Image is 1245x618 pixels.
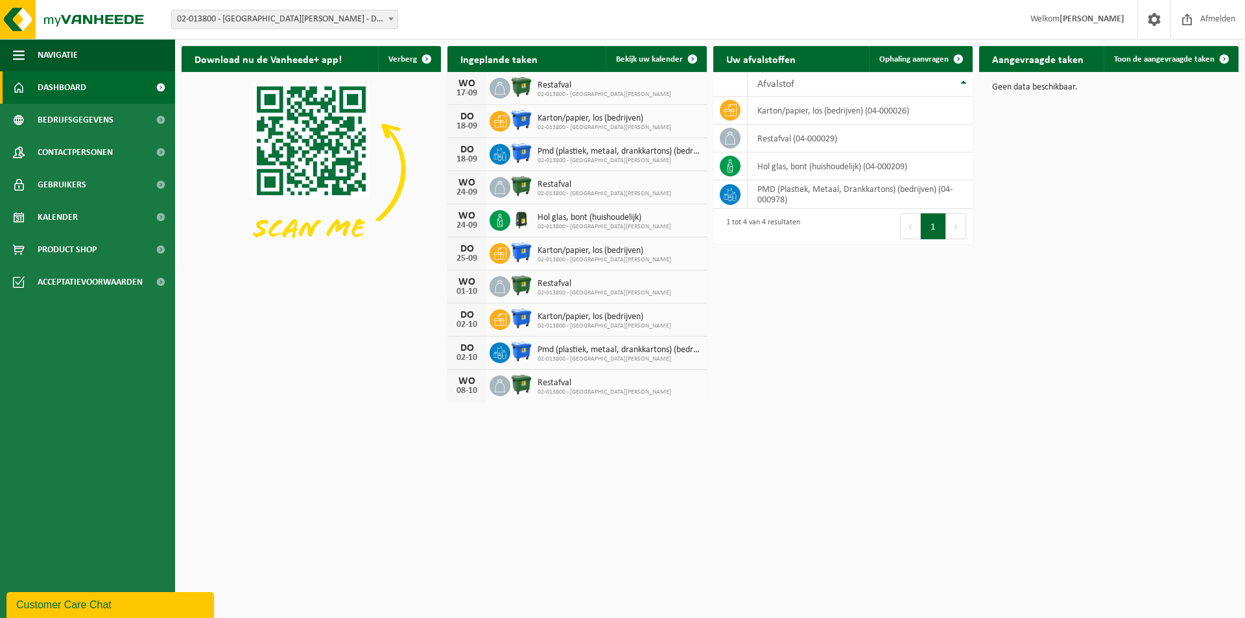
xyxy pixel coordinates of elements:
[454,343,480,353] div: DO
[538,223,671,231] span: 02-013800 - [GEOGRAPHIC_DATA][PERSON_NAME]
[454,277,480,287] div: WO
[38,39,78,71] span: Navigatie
[454,78,480,89] div: WO
[454,353,480,362] div: 02-10
[538,80,671,91] span: Restafval
[538,91,671,99] span: 02-013800 - [GEOGRAPHIC_DATA][PERSON_NAME]
[171,10,398,29] span: 02-013800 - BLUE WOODS HOTEL - DEERLIJK
[454,178,480,188] div: WO
[879,55,949,64] span: Ophaling aanvragen
[510,208,532,230] img: CR-HR-1C-1000-PES-01
[713,46,809,71] h2: Uw afvalstoffen
[38,71,86,104] span: Dashboard
[869,46,971,72] a: Ophaling aanvragen
[538,279,671,289] span: Restafval
[606,46,705,72] a: Bekijk uw kalender
[6,589,217,618] iframe: chat widget
[538,388,671,396] span: 02-013800 - [GEOGRAPHIC_DATA][PERSON_NAME]
[538,345,700,355] span: Pmd (plastiek, metaal, drankkartons) (bedrijven)
[454,254,480,263] div: 25-09
[900,213,921,239] button: Previous
[510,109,532,131] img: WB-1100-HPE-BE-01
[454,211,480,221] div: WO
[38,104,113,136] span: Bedrijfsgegevens
[510,340,532,362] img: WB-1100-HPE-BE-01
[979,46,1097,71] h2: Aangevraagde taken
[538,256,671,264] span: 02-013800 - [GEOGRAPHIC_DATA][PERSON_NAME]
[720,212,800,241] div: 1 tot 4 van 4 resultaten
[538,355,700,363] span: 02-013800 - [GEOGRAPHIC_DATA][PERSON_NAME]
[748,97,973,125] td: karton/papier, los (bedrijven) (04-000026)
[1114,55,1215,64] span: Toon de aangevraagde taken
[921,213,946,239] button: 1
[510,142,532,164] img: WB-1100-HPE-BE-01
[182,46,355,71] h2: Download nu de Vanheede+ app!
[538,190,671,198] span: 02-013800 - [GEOGRAPHIC_DATA][PERSON_NAME]
[748,180,973,209] td: PMD (Plastiek, Metaal, Drankkartons) (bedrijven) (04-000978)
[38,169,86,201] span: Gebruikers
[378,46,440,72] button: Verberg
[1060,14,1124,24] strong: [PERSON_NAME]
[454,145,480,155] div: DO
[1104,46,1237,72] a: Toon de aangevraagde taken
[510,274,532,296] img: WB-1100-HPE-GN-01
[616,55,683,64] span: Bekijk uw kalender
[538,378,671,388] span: Restafval
[538,157,700,165] span: 02-013800 - [GEOGRAPHIC_DATA][PERSON_NAME]
[454,386,480,396] div: 08-10
[454,188,480,197] div: 24-09
[454,122,480,131] div: 18-09
[510,374,532,396] img: WB-1100-HPE-GN-01
[510,307,532,329] img: WB-1100-HPE-BE-01
[538,312,671,322] span: Karton/papier, los (bedrijven)
[538,213,671,223] span: Hol glas, bont (huishoudelijk)
[447,46,551,71] h2: Ingeplande taken
[538,147,700,157] span: Pmd (plastiek, metaal, drankkartons) (bedrijven)
[454,287,480,296] div: 01-10
[454,221,480,230] div: 24-09
[38,233,97,266] span: Product Shop
[992,83,1226,92] p: Geen data beschikbaar.
[748,125,973,152] td: restafval (04-000029)
[454,320,480,329] div: 02-10
[182,72,441,267] img: Download de VHEPlus App
[388,55,417,64] span: Verberg
[510,241,532,263] img: WB-1100-HPE-BE-01
[38,201,78,233] span: Kalender
[538,322,671,330] span: 02-013800 - [GEOGRAPHIC_DATA][PERSON_NAME]
[454,112,480,122] div: DO
[172,10,397,29] span: 02-013800 - BLUE WOODS HOTEL - DEERLIJK
[454,89,480,98] div: 17-09
[538,180,671,190] span: Restafval
[748,152,973,180] td: hol glas, bont (huishoudelijk) (04-000209)
[454,376,480,386] div: WO
[946,213,966,239] button: Next
[510,175,532,197] img: WB-1100-HPE-GN-01
[454,155,480,164] div: 18-09
[38,136,113,169] span: Contactpersonen
[538,246,671,256] span: Karton/papier, los (bedrijven)
[38,266,143,298] span: Acceptatievoorwaarden
[454,244,480,254] div: DO
[510,76,532,98] img: WB-1100-HPE-GN-01
[538,289,671,297] span: 02-013800 - [GEOGRAPHIC_DATA][PERSON_NAME]
[538,113,671,124] span: Karton/papier, los (bedrijven)
[538,124,671,132] span: 02-013800 - [GEOGRAPHIC_DATA][PERSON_NAME]
[454,310,480,320] div: DO
[757,79,794,89] span: Afvalstof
